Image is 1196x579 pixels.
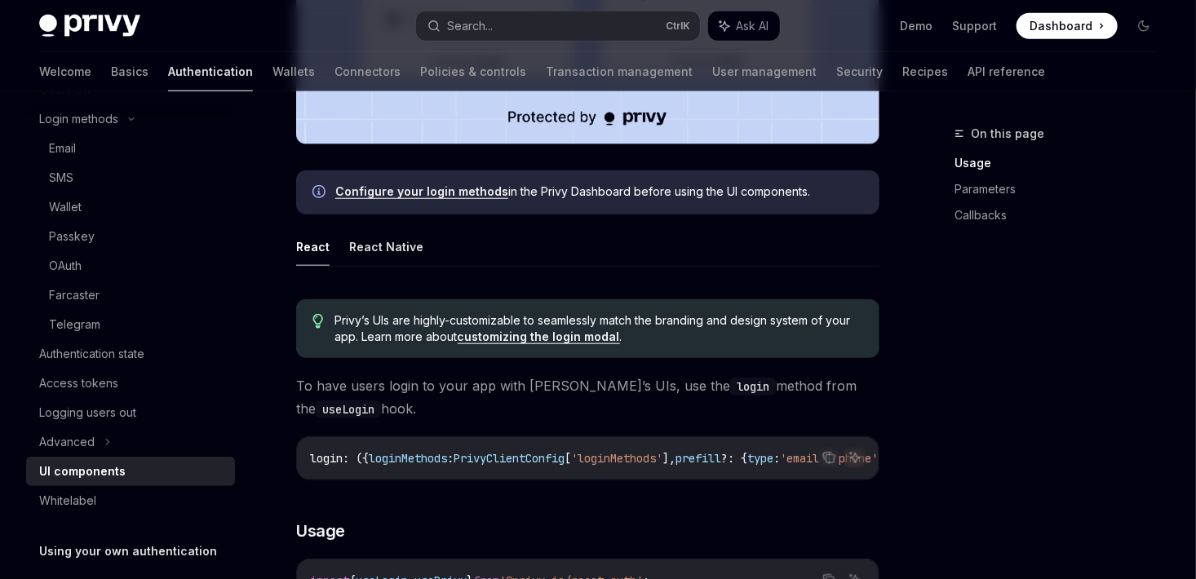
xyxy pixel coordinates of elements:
[49,139,76,158] div: Email
[296,374,879,420] span: To have users login to your app with [PERSON_NAME]’s UIs, use the method from the hook.
[39,344,144,364] div: Authentication state
[26,310,235,339] a: Telegram
[369,451,447,466] span: loginMethods
[26,134,235,163] a: Email
[952,18,997,34] a: Support
[49,227,95,246] div: Passkey
[49,285,100,305] div: Farcaster
[39,491,96,510] div: Whitelabel
[836,52,883,91] a: Security
[111,52,148,91] a: Basics
[39,541,217,561] h5: Using your own authentication
[565,451,571,466] span: [
[49,256,82,276] div: OAuth
[878,451,884,466] span: ,
[335,312,863,345] span: Privy’s UIs are highly-customizable to seamlessly match the branding and design system of your ap...
[49,168,73,188] div: SMS
[39,52,91,91] a: Welcome
[454,451,565,466] span: PrivyClientConfig
[39,15,140,38] img: dark logo
[955,150,1170,176] a: Usage
[343,451,369,466] span: : ({
[900,18,932,34] a: Demo
[312,185,329,201] svg: Info
[447,16,493,36] div: Search...
[662,451,676,466] span: ],
[26,398,235,427] a: Logging users out
[49,197,82,217] div: Wallet
[721,451,747,466] span: ?: {
[49,315,100,334] div: Telegram
[730,378,776,396] code: login
[666,20,690,33] span: Ctrl K
[349,228,423,266] button: React Native
[296,519,345,542] span: Usage
[747,451,773,466] span: type
[571,451,662,466] span: 'loginMethods'
[780,451,826,466] span: 'email'
[39,109,118,129] div: Login methods
[902,52,948,91] a: Recipes
[736,18,769,34] span: Ask AI
[39,432,95,452] div: Advanced
[968,52,1045,91] a: API reference
[39,403,136,422] div: Logging users out
[272,52,315,91] a: Wallets
[296,228,330,266] button: React
[458,329,620,344] a: customizing the login modal
[546,52,693,91] a: Transaction management
[1131,13,1157,39] button: Toggle dark mode
[712,52,817,91] a: User management
[708,11,780,41] button: Ask AI
[39,462,126,481] div: UI components
[676,451,721,466] span: prefill
[420,52,526,91] a: Policies & controls
[26,486,235,515] a: Whitelabel
[955,202,1170,228] a: Callbacks
[844,447,866,468] button: Ask AI
[416,11,700,41] button: Search...CtrlK
[310,451,343,466] span: login
[818,447,839,468] button: Copy the contents from the code block
[26,163,235,192] a: SMS
[26,369,235,398] a: Access tokens
[335,184,508,199] a: Configure your login methods
[971,124,1044,144] span: On this page
[26,192,235,222] a: Wallet
[26,222,235,251] a: Passkey
[1030,18,1092,34] span: Dashboard
[168,52,253,91] a: Authentication
[955,176,1170,202] a: Parameters
[39,373,118,393] div: Access tokens
[335,183,863,200] span: in the Privy Dashboard before using the UI components.
[1017,13,1118,39] a: Dashboard
[316,400,381,418] code: useLogin
[773,451,780,466] span: :
[312,314,324,329] svg: Tip
[447,451,454,466] span: :
[26,457,235,486] a: UI components
[26,251,235,281] a: OAuth
[26,281,235,310] a: Farcaster
[26,339,235,369] a: Authentication state
[334,52,401,91] a: Connectors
